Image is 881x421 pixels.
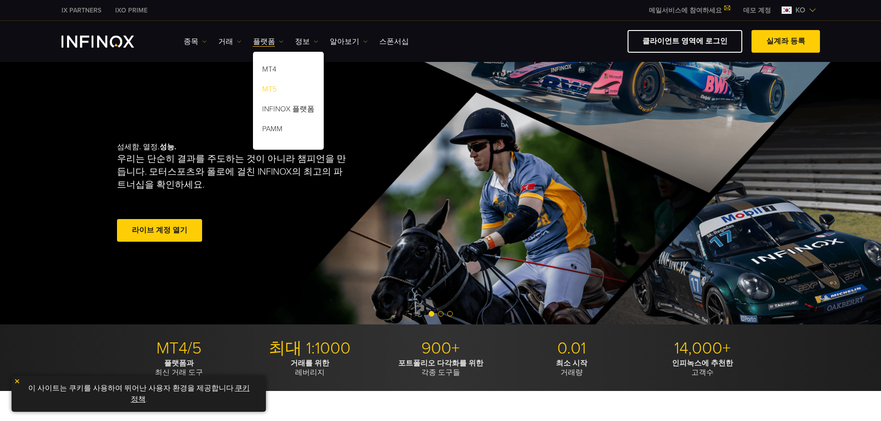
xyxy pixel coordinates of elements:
[330,36,368,47] a: 알아보기
[447,311,453,317] span: Go to slide 3
[641,338,764,359] p: 14,000+
[117,153,350,191] p: 우리는 단순히 결과를 주도하는 것이 아니라 챔피언을 만듭니다. 모터스포츠와 폴로에 걸친 INFINOX의 최고의 파트너십을 확인하세요.
[117,359,241,377] p: 최신 거래 도구
[14,378,20,384] img: yellow close icon
[752,30,820,53] a: 실계좌 등록
[253,36,283,47] a: 플랫폼
[16,380,261,407] p: 이 사이트는 쿠키를 사용하여 뛰어난 사용자 환경을 제공합니다. .
[184,36,207,47] a: 종목
[510,338,634,359] p: 0.01
[379,359,503,377] p: 각종 도구들
[736,6,778,15] a: INFINOX MENU
[62,36,156,48] a: INFINOX Logo
[117,128,408,259] div: 섬세함. 열정.
[429,311,434,317] span: Go to slide 1
[160,142,176,152] strong: 성능.
[642,6,736,14] a: 메일서비스에 참여하세요
[248,359,372,377] p: 레버리지
[164,359,194,368] strong: 플랫폼과
[438,311,444,317] span: Go to slide 2
[218,36,241,47] a: 거래
[248,338,372,359] p: 최대 1:1000
[510,359,634,377] p: 거래량
[641,359,764,377] p: 고객수
[253,61,324,81] a: MT4
[290,359,329,368] strong: 거래를 위한
[117,338,241,359] p: MT4/5
[628,30,742,53] a: 클라이언트 영역에 로그인
[55,6,108,15] a: INFINOX
[672,359,733,368] strong: 인피녹스에 추천한
[556,359,587,368] strong: 최소 시작
[253,81,324,101] a: MT5
[253,101,324,121] a: INFINOX 플랫폼
[398,359,483,368] strong: 포트폴리오 다각화를 위한
[792,5,809,16] span: ko
[379,338,503,359] p: 900+
[117,219,202,242] a: 라이브 계정 열기
[108,6,154,15] a: INFINOX
[295,36,318,47] a: 정보
[253,121,324,140] a: PAMM
[379,36,409,47] a: 스폰서십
